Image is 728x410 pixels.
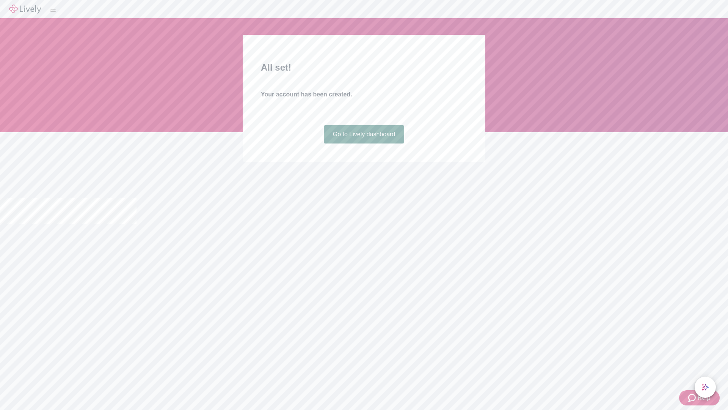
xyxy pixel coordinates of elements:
[261,90,467,99] h4: Your account has been created.
[688,393,697,402] svg: Zendesk support icon
[50,9,56,12] button: Log out
[324,125,405,143] a: Go to Lively dashboard
[701,383,709,391] svg: Lively AI Assistant
[9,5,41,14] img: Lively
[695,377,716,398] button: chat
[261,61,467,74] h2: All set!
[697,393,711,402] span: Help
[679,390,720,405] button: Zendesk support iconHelp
